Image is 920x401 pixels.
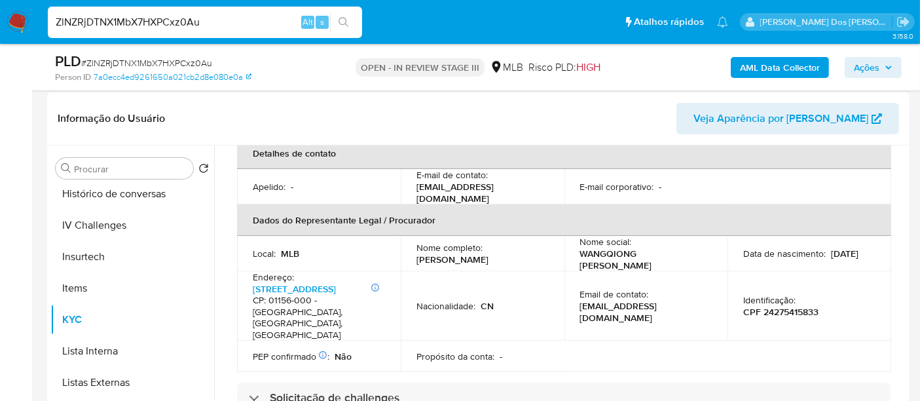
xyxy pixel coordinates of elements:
[743,248,826,259] p: Data de nascimento :
[58,112,165,125] h1: Informação do Usuário
[659,181,662,193] p: -
[760,16,892,28] p: renato.lopes@mercadopago.com.br
[253,181,285,193] p: Apelido :
[854,57,879,78] span: Ações
[74,163,188,175] input: Procurar
[61,163,71,174] button: Procurar
[253,351,329,362] p: PEP confirmado :
[490,60,523,75] div: MLB
[253,271,294,283] p: Endereço :
[693,103,868,134] span: Veja Aparência por [PERSON_NAME]
[416,351,494,362] p: Propósito da conta :
[634,15,704,29] span: Atalhos rápidos
[50,335,214,367] button: Lista Interna
[335,351,352,362] p: Não
[831,248,858,259] p: [DATE]
[50,367,214,398] button: Listas Externas
[281,248,299,259] p: MLB
[55,50,81,71] b: PLD
[580,300,707,324] p: [EMAIL_ADDRESS][DOMAIN_NAME]
[580,181,654,193] p: E-mail corporativo :
[320,16,324,28] span: s
[717,16,728,28] a: Notificações
[253,282,336,296] a: [STREET_ADDRESS]
[50,178,214,210] button: Histórico de conversas
[237,138,891,169] th: Detalhes de contato
[55,71,91,83] b: Person ID
[237,204,891,236] th: Dados do Representante Legal / Procurador
[580,236,632,248] p: Nome social :
[50,241,214,273] button: Insurtech
[330,13,357,31] button: search-icon
[740,57,820,78] b: AML Data Collector
[743,294,796,306] p: Identificação :
[50,304,214,335] button: KYC
[253,295,380,341] h4: CP: 01156-000 - [GEOGRAPHIC_DATA], [GEOGRAPHIC_DATA], [GEOGRAPHIC_DATA]
[198,163,209,178] button: Retornar ao pedido padrão
[731,57,829,78] button: AML Data Collector
[416,242,483,254] p: Nome completo :
[845,57,902,78] button: Ações
[94,71,251,83] a: 7a0ecc4ed9261650a021cb2d8e080e0a
[576,60,600,75] span: HIGH
[303,16,313,28] span: Alt
[50,273,214,304] button: Items
[896,15,910,29] a: Sair
[356,58,485,77] p: OPEN - IN REVIEW STAGE III
[253,248,276,259] p: Local :
[291,181,293,193] p: -
[892,31,913,41] span: 3.158.0
[580,248,707,271] p: WANGQIONG [PERSON_NAME]
[580,288,649,300] p: Email de contato :
[416,169,488,181] p: E-mail de contato :
[416,300,475,312] p: Nacionalidade :
[50,210,214,241] button: IV Challenges
[416,254,488,265] p: [PERSON_NAME]
[743,306,819,318] p: CPF 24275415833
[528,60,600,75] span: Risco PLD:
[81,56,212,69] span: # ZlNZRjDTNX1MbX7HXPCxz0Au
[481,300,494,312] p: CN
[500,351,502,362] p: -
[676,103,899,134] button: Veja Aparência por [PERSON_NAME]
[48,14,362,31] input: Pesquise usuários ou casos...
[416,181,543,204] p: [EMAIL_ADDRESS][DOMAIN_NAME]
